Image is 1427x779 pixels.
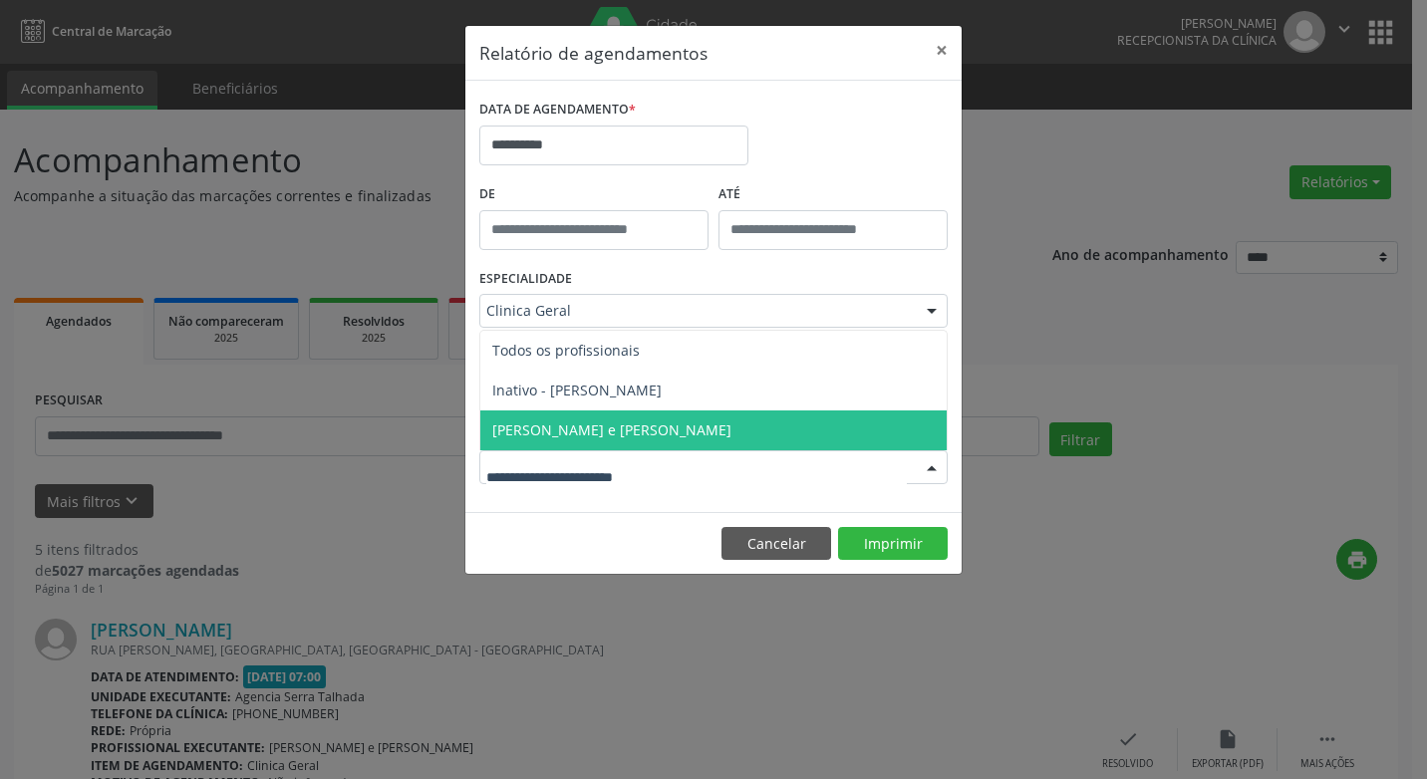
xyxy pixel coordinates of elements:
[492,381,662,399] span: Inativo - [PERSON_NAME]
[479,40,708,66] h5: Relatório de agendamentos
[479,264,572,295] label: ESPECIALIDADE
[492,341,640,360] span: Todos os profissionais
[721,527,831,561] button: Cancelar
[492,420,731,439] span: [PERSON_NAME] e [PERSON_NAME]
[718,179,948,210] label: ATÉ
[486,301,907,321] span: Clinica Geral
[479,95,636,126] label: DATA DE AGENDAMENTO
[838,527,948,561] button: Imprimir
[922,26,962,75] button: Close
[479,179,709,210] label: De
